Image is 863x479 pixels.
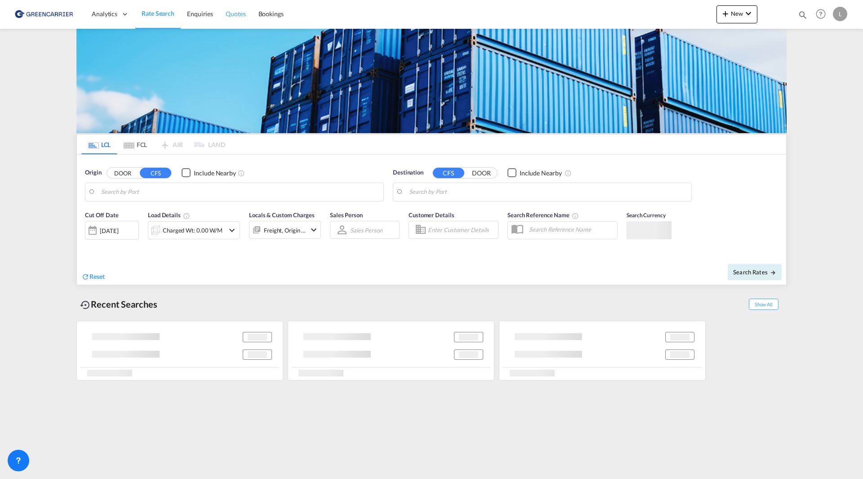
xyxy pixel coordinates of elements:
button: DOOR [107,168,138,178]
span: Reset [89,273,105,280]
input: Search by Port [101,185,379,199]
div: Freight Origin Destinationicon-chevron-down [249,221,321,239]
button: Search Ratesicon-arrow-right [728,264,782,280]
div: Include Nearby [194,169,236,178]
div: Origin DOOR CFS Checkbox No InkUnchecked: Ignores neighbouring ports when fetching rates.Checked ... [77,155,786,285]
span: Search Currency [627,212,666,219]
input: Enter Customer Details [428,223,495,237]
div: [DATE] [85,221,139,240]
div: Recent Searches [76,294,161,314]
div: icon-refreshReset [81,272,105,282]
md-icon: Your search will be saved by the below given name [572,212,579,219]
span: Help [813,6,828,22]
span: Search Reference Name [507,211,579,219]
button: DOOR [466,168,497,178]
md-icon: Chargeable Weight [183,212,190,219]
span: Rate Search [142,9,174,17]
span: Load Details [148,211,190,219]
md-icon: icon-refresh [81,273,89,281]
button: CFS [433,168,464,178]
span: Show All [749,299,778,310]
div: Charged Wt: 0.00 W/Micon-chevron-down [148,221,240,239]
button: icon-plus 400-fgNewicon-chevron-down [716,5,757,23]
span: Origin [85,168,101,177]
span: Cut Off Date [85,211,119,219]
span: Analytics [92,9,117,18]
div: [DATE] [100,227,118,235]
md-checkbox: Checkbox No Ink [182,168,236,178]
button: CFS [140,168,171,178]
img: 609dfd708afe11efa14177256b0082fb.png [13,4,74,24]
div: icon-magnify [798,10,808,23]
md-icon: Unchecked: Ignores neighbouring ports when fetching rates.Checked : Includes neighbouring ports w... [238,170,245,177]
md-icon: icon-backup-restore [80,300,91,310]
md-tab-item: FCL [117,134,153,154]
md-checkbox: Checkbox No Ink [507,168,562,178]
md-select: Sales Person [349,224,383,237]
md-icon: icon-plus 400-fg [720,8,731,19]
span: Destination [393,168,423,177]
input: Search by Port [409,185,687,199]
span: Search Rates [733,269,776,276]
input: Search Reference Name [525,223,617,236]
img: GreenCarrierFCL_LCL.png [76,29,787,133]
span: Quotes [226,10,245,18]
span: New [720,10,754,17]
md-datepicker: Select [85,239,92,251]
span: Enquiries [187,10,213,18]
span: Locals & Custom Charges [249,211,315,219]
span: Customer Details [409,211,454,219]
md-pagination-wrapper: Use the left and right arrow keys to navigate between tabs [81,134,225,154]
div: L [833,7,847,21]
div: Include Nearby [520,169,562,178]
md-icon: icon-chevron-down [308,224,319,235]
md-icon: icon-chevron-down [227,225,237,236]
md-icon: Unchecked: Ignores neighbouring ports when fetching rates.Checked : Includes neighbouring ports w... [565,170,572,177]
md-icon: icon-magnify [798,10,808,20]
span: Bookings [258,10,284,18]
md-icon: icon-chevron-down [743,8,754,19]
div: Help [813,6,833,22]
div: Charged Wt: 0.00 W/M [163,224,222,237]
md-icon: icon-arrow-right [770,269,776,276]
div: Freight Origin Destination [264,224,306,237]
span: Sales Person [330,211,363,219]
md-tab-item: LCL [81,134,117,154]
